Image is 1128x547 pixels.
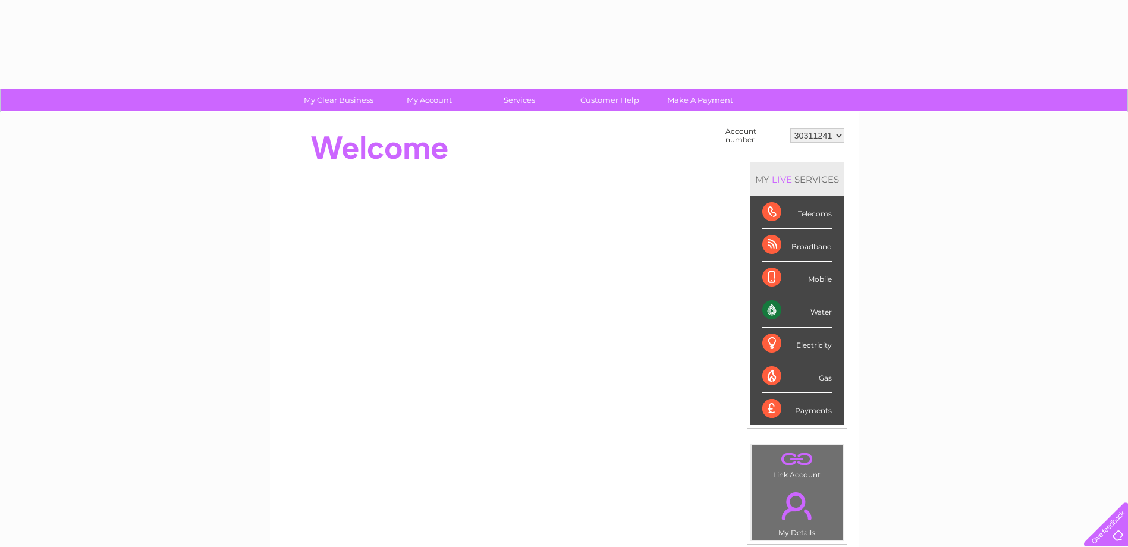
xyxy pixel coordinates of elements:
[762,262,832,294] div: Mobile
[762,360,832,393] div: Gas
[751,445,843,482] td: Link Account
[561,89,659,111] a: Customer Help
[762,229,832,262] div: Broadband
[722,124,787,147] td: Account number
[755,448,840,469] a: .
[769,174,794,185] div: LIVE
[470,89,568,111] a: Services
[755,485,840,527] a: .
[751,482,843,540] td: My Details
[290,89,388,111] a: My Clear Business
[380,89,478,111] a: My Account
[762,393,832,425] div: Payments
[762,294,832,327] div: Water
[651,89,749,111] a: Make A Payment
[762,196,832,229] div: Telecoms
[750,162,844,196] div: MY SERVICES
[762,328,832,360] div: Electricity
